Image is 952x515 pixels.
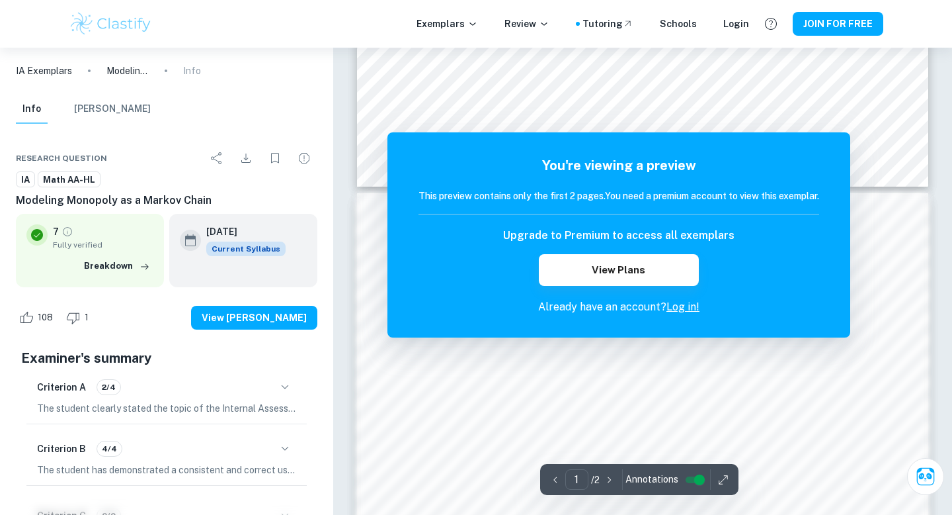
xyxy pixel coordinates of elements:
a: Login [723,17,749,31]
span: Current Syllabus [206,242,286,256]
h6: Criterion B [37,442,86,456]
span: 108 [30,311,60,324]
a: Schools [660,17,697,31]
a: Tutoring [582,17,633,31]
div: This exemplar is based on the current syllabus. Feel free to refer to it for inspiration/ideas wh... [206,242,286,256]
span: IA [17,173,34,187]
p: Modeling Monopoly as a Markov Chain [106,64,149,78]
h6: [DATE] [206,224,275,239]
button: [PERSON_NAME] [74,95,151,124]
span: Research question [16,152,107,164]
span: 1 [77,311,96,324]
p: Exemplars [416,17,478,31]
div: Dislike [63,307,96,328]
h6: Modeling Monopoly as a Markov Chain [16,193,317,209]
h5: Examiner's summary [21,348,312,368]
span: Annotations [625,473,678,487]
button: Ask Clai [907,458,944,495]
div: Like [16,307,60,328]
h5: You're viewing a preview [418,156,819,175]
a: Math AA-HL [38,171,100,188]
button: Breakdown [81,256,153,276]
button: View [PERSON_NAME] [191,306,317,330]
p: Review [504,17,549,31]
button: Info [16,95,48,124]
span: 2/4 [97,381,120,393]
p: / 2 [591,473,600,487]
span: 4/4 [97,443,122,455]
a: Grade fully verified [61,226,73,238]
p: The student has demonstrated a consistent and correct use of mathematical notation, symbols, and ... [37,463,296,477]
div: Bookmark [262,145,288,171]
div: Report issue [291,145,317,171]
p: Info [183,64,201,78]
h6: Criterion A [37,380,86,395]
a: Log in! [666,301,699,313]
h6: This preview contains only the first 2 pages. You need a premium account to view this exemplar. [418,189,819,203]
p: Already have an account? [418,299,819,315]
button: JOIN FOR FREE [793,12,883,36]
img: Clastify logo [69,11,153,37]
h6: Upgrade to Premium to access all exemplars [503,228,734,244]
span: Math AA-HL [38,173,100,187]
p: 7 [53,224,59,239]
button: View Plans [539,254,699,286]
a: IA [16,171,35,188]
div: Share [204,145,230,171]
button: Help and Feedback [760,13,782,35]
a: IA Exemplars [16,64,72,78]
div: Download [233,145,259,171]
span: Fully verified [53,239,153,251]
p: The student clearly stated the topic of the Internal Assessment and explained it in the introduct... [37,401,296,416]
